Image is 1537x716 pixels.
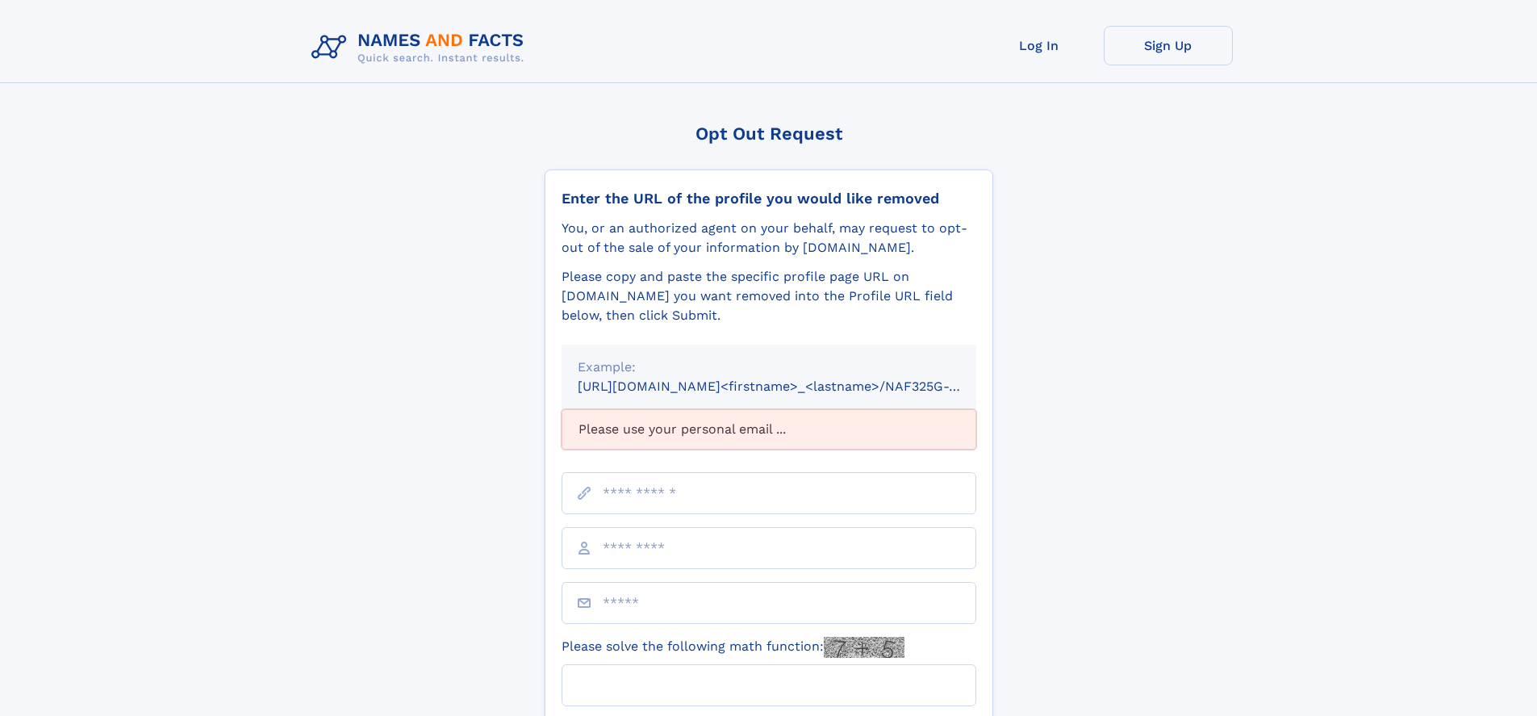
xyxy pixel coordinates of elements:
div: Please use your personal email ... [562,409,976,450]
div: Please copy and paste the specific profile page URL on [DOMAIN_NAME] you want removed into the Pr... [562,267,976,325]
img: Logo Names and Facts [305,26,537,69]
a: Sign Up [1104,26,1233,65]
a: Log In [975,26,1104,65]
label: Please solve the following math function: [562,637,904,658]
div: You, or an authorized agent on your behalf, may request to opt-out of the sale of your informatio... [562,219,976,258]
div: Enter the URL of the profile you would like removed [562,190,976,207]
small: [URL][DOMAIN_NAME]<firstname>_<lastname>/NAF325G-xxxxxxxx [578,379,1007,394]
div: Example: [578,358,960,377]
div: Opt Out Request [545,124,993,144]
